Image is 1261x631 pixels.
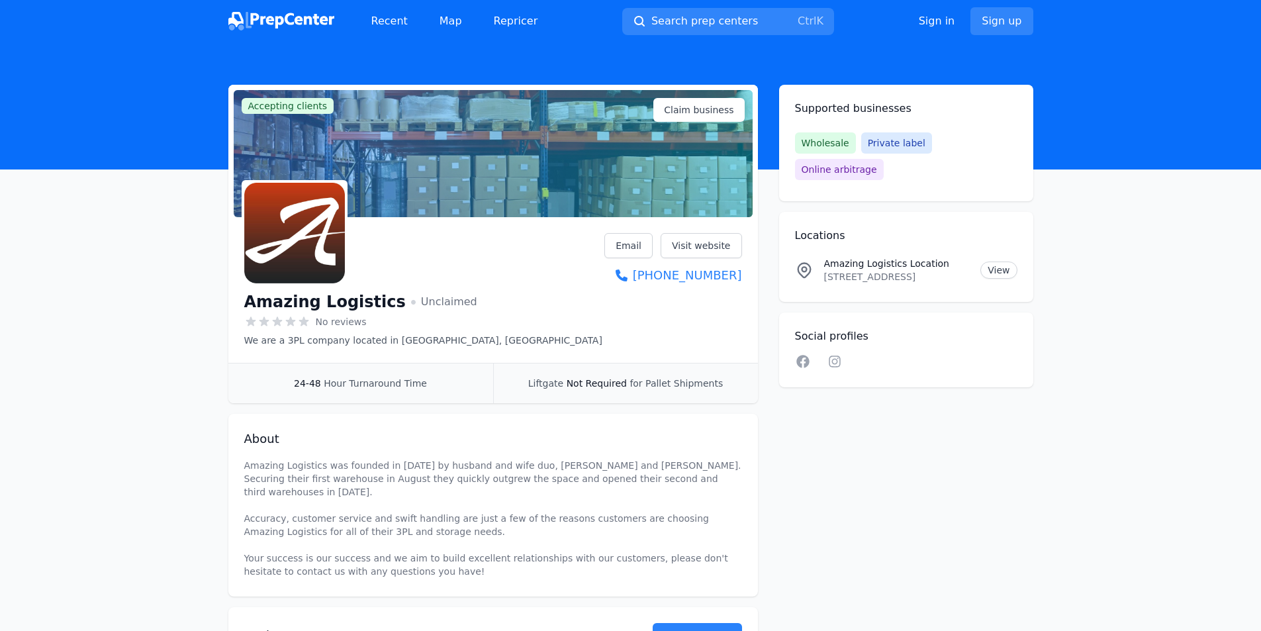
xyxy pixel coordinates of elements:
kbd: Ctrl [798,15,816,27]
a: Repricer [483,8,549,34]
a: Email [604,233,653,258]
a: Map [429,8,473,34]
span: Wholesale [795,132,856,154]
a: Sign in [919,13,955,29]
h2: Locations [795,228,1017,244]
p: Amazing Logistics was founded in [DATE] by husband and wife duo, [PERSON_NAME] and [PERSON_NAME].... [244,459,742,578]
kbd: K [816,15,823,27]
span: Claim [664,103,733,117]
span: 24-48 [294,378,321,389]
span: Online arbitrage [795,159,884,180]
h2: About [244,430,742,448]
p: [STREET_ADDRESS] [824,270,970,283]
span: Accepting clients [242,98,334,114]
a: Visit website [661,233,742,258]
h2: Social profiles [795,328,1017,344]
span: Liftgate [528,378,563,389]
p: We are a 3PL company located in [GEOGRAPHIC_DATA], [GEOGRAPHIC_DATA] [244,334,602,347]
a: [PHONE_NUMBER] [604,266,741,285]
span: Unclaimed [411,294,477,310]
a: Claim business [653,98,744,122]
span: No reviews [316,315,367,328]
img: Amazing Logistics [244,183,345,283]
span: business [693,103,733,117]
span: Hour Turnaround Time [324,378,427,389]
a: View [980,262,1017,279]
a: Recent [361,8,418,34]
a: Sign up [970,7,1033,35]
p: Amazing Logistics Location [824,257,970,270]
img: PrepCenter [228,12,334,30]
span: for Pallet Shipments [630,378,723,389]
h2: Supported businesses [795,101,1017,117]
span: Not Required [567,378,627,389]
button: Search prep centersCtrlK [622,8,834,35]
h1: Amazing Logistics [244,291,406,313]
span: Search prep centers [651,13,758,29]
span: Private label [861,132,932,154]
